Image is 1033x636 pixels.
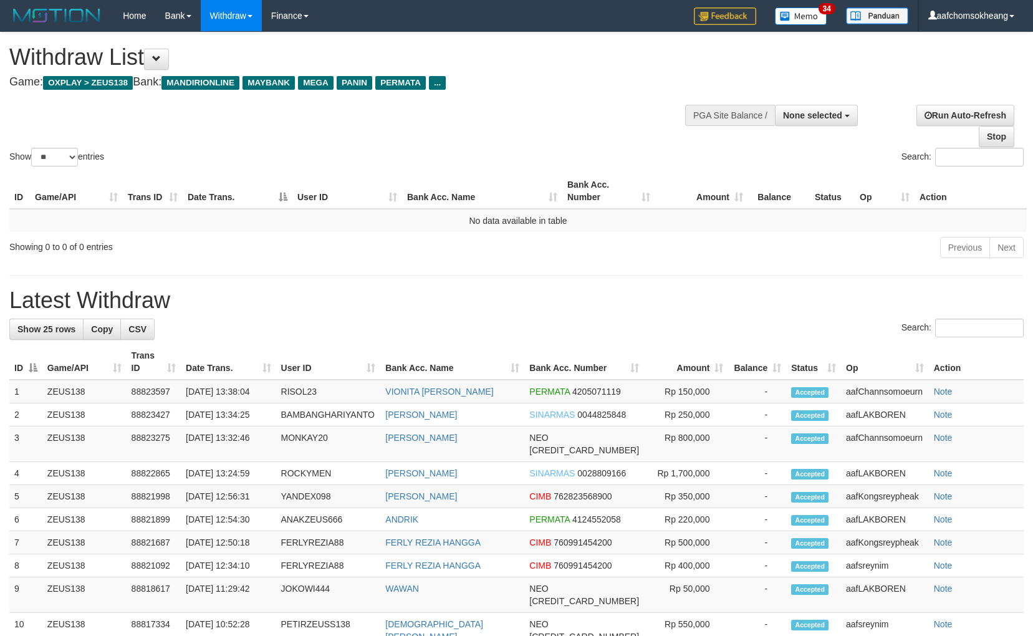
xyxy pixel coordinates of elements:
[940,237,990,258] a: Previous
[181,403,276,426] td: [DATE] 13:34:25
[9,319,84,340] a: Show 25 rows
[935,319,1024,337] input: Search:
[783,110,842,120] span: None selected
[42,531,127,554] td: ZEUS138
[123,173,183,209] th: Trans ID: activate to sort column ascending
[276,426,381,462] td: MONKAY20
[934,537,953,547] a: Note
[181,531,276,554] td: [DATE] 12:50:18
[934,491,953,501] a: Note
[243,76,295,90] span: MAYBANK
[42,380,127,403] td: ZEUS138
[385,537,481,547] a: FERLY REZIA HANGGA
[644,403,728,426] td: Rp 250,000
[901,319,1024,337] label: Search:
[529,619,548,629] span: NEO
[841,485,929,508] td: aafKongsreypheak
[810,173,855,209] th: Status
[529,410,575,420] span: SINARMAS
[9,236,421,253] div: Showing 0 to 0 of 0 entries
[841,403,929,426] td: aafLAKBOREN
[9,462,42,485] td: 4
[529,561,551,571] span: CIMB
[529,596,639,606] span: Copy 5859459213864902 to clipboard
[375,76,426,90] span: PERMATA
[385,514,418,524] a: ANDRIK
[9,380,42,403] td: 1
[841,508,929,531] td: aafLAKBOREN
[775,105,858,126] button: None selected
[728,344,786,380] th: Balance: activate to sort column ascending
[42,344,127,380] th: Game/API: activate to sort column ascending
[728,554,786,577] td: -
[819,3,835,14] span: 34
[276,554,381,577] td: FERLYREZIA88
[9,209,1027,232] td: No data available in table
[9,288,1024,313] h1: Latest Withdraw
[127,508,181,531] td: 88821899
[841,426,929,462] td: aafChannsomoeurn
[529,433,548,443] span: NEO
[841,577,929,613] td: aafLAKBOREN
[161,76,239,90] span: MANDIRIONLINE
[901,148,1024,166] label: Search:
[775,7,827,25] img: Button%20Memo.svg
[644,508,728,531] td: Rp 220,000
[385,433,457,443] a: [PERSON_NAME]
[385,387,493,397] a: VIONITA [PERSON_NAME]
[127,531,181,554] td: 88821687
[127,344,181,380] th: Trans ID: activate to sort column ascending
[42,508,127,531] td: ZEUS138
[380,344,524,380] th: Bank Acc. Name: activate to sort column ascending
[572,514,621,524] span: Copy 4124552058 to clipboard
[791,620,829,630] span: Accepted
[791,561,829,572] span: Accepted
[728,403,786,426] td: -
[644,344,728,380] th: Amount: activate to sort column ascending
[42,554,127,577] td: ZEUS138
[127,485,181,508] td: 88821998
[934,619,953,629] a: Note
[694,7,756,25] img: Feedback.jpg
[9,45,676,70] h1: Withdraw List
[524,344,644,380] th: Bank Acc. Number: activate to sort column ascending
[644,462,728,485] td: Rp 1,700,000
[385,410,457,420] a: [PERSON_NAME]
[529,468,575,478] span: SINARMAS
[934,514,953,524] a: Note
[644,485,728,508] td: Rp 350,000
[728,426,786,462] td: -
[935,148,1024,166] input: Search:
[181,508,276,531] td: [DATE] 12:54:30
[385,468,457,478] a: [PERSON_NAME]
[127,577,181,613] td: 88818617
[276,344,381,380] th: User ID: activate to sort column ascending
[728,531,786,554] td: -
[276,380,381,403] td: RISOL23
[655,173,748,209] th: Amount: activate to sort column ascending
[127,554,181,577] td: 88821092
[748,173,810,209] th: Balance
[181,426,276,462] td: [DATE] 13:32:46
[183,173,292,209] th: Date Trans.: activate to sort column descending
[979,126,1014,147] a: Stop
[786,344,841,380] th: Status: activate to sort column ascending
[644,577,728,613] td: Rp 50,000
[17,324,75,334] span: Show 25 rows
[934,433,953,443] a: Note
[9,508,42,531] td: 6
[791,538,829,549] span: Accepted
[841,531,929,554] td: aafKongsreypheak
[934,584,953,594] a: Note
[9,485,42,508] td: 5
[841,344,929,380] th: Op: activate to sort column ascending
[9,577,42,613] td: 9
[276,485,381,508] td: YANDEX098
[9,173,30,209] th: ID
[9,148,104,166] label: Show entries
[181,344,276,380] th: Date Trans.: activate to sort column ascending
[127,403,181,426] td: 88823427
[728,508,786,531] td: -
[9,531,42,554] td: 7
[43,76,133,90] span: OXPLAY > ZEUS138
